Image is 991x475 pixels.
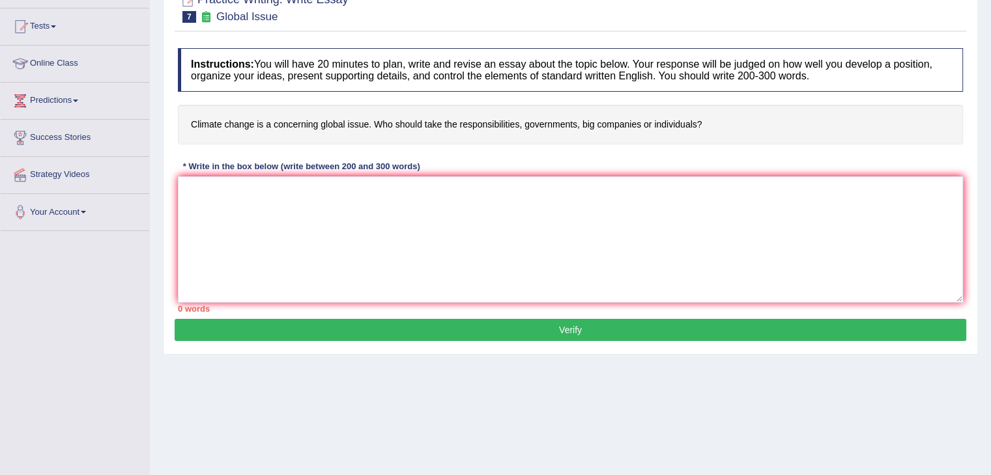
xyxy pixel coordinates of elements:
[178,161,425,173] div: * Write in the box below (write between 200 and 300 words)
[178,105,963,144] h4: Climate change is a concerning global issue. Who should take the responsibilities, governments, b...
[178,48,963,92] h4: You will have 20 minutes to plan, write and revise an essay about the topic below. Your response ...
[175,319,966,341] button: Verify
[216,10,278,23] small: Global Issue
[191,59,254,70] b: Instructions:
[1,157,149,189] a: Strategy Videos
[1,8,149,41] a: Tests
[1,194,149,226] a: Your Account
[1,83,149,115] a: Predictions
[1,120,149,152] a: Success Stories
[199,11,213,23] small: Exam occurring question
[182,11,196,23] span: 7
[178,303,963,315] div: 0 words
[1,46,149,78] a: Online Class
